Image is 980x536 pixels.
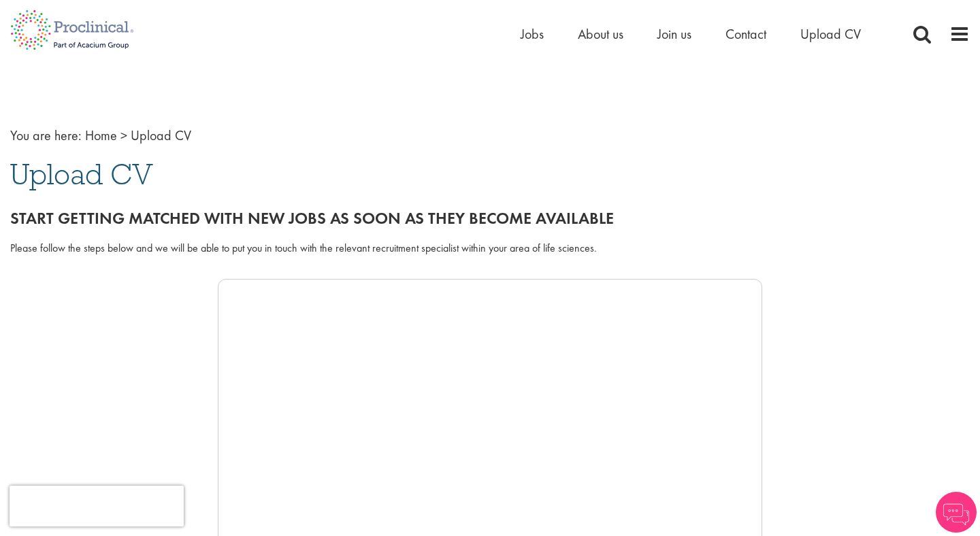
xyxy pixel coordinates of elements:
a: About us [578,25,623,43]
a: Jobs [521,25,544,43]
span: Upload CV [10,156,153,192]
iframe: reCAPTCHA [10,486,184,526]
span: Upload CV [131,127,191,144]
a: breadcrumb link [85,127,117,144]
h2: Start getting matched with new jobs as soon as they become available [10,210,970,227]
div: Please follow the steps below and we will be able to put you in touch with the relevant recruitme... [10,241,970,256]
a: Join us [657,25,691,43]
span: > [120,127,127,144]
a: Upload CV [800,25,861,43]
a: Contact [725,25,766,43]
span: You are here: [10,127,82,144]
img: Chatbot [936,492,977,533]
